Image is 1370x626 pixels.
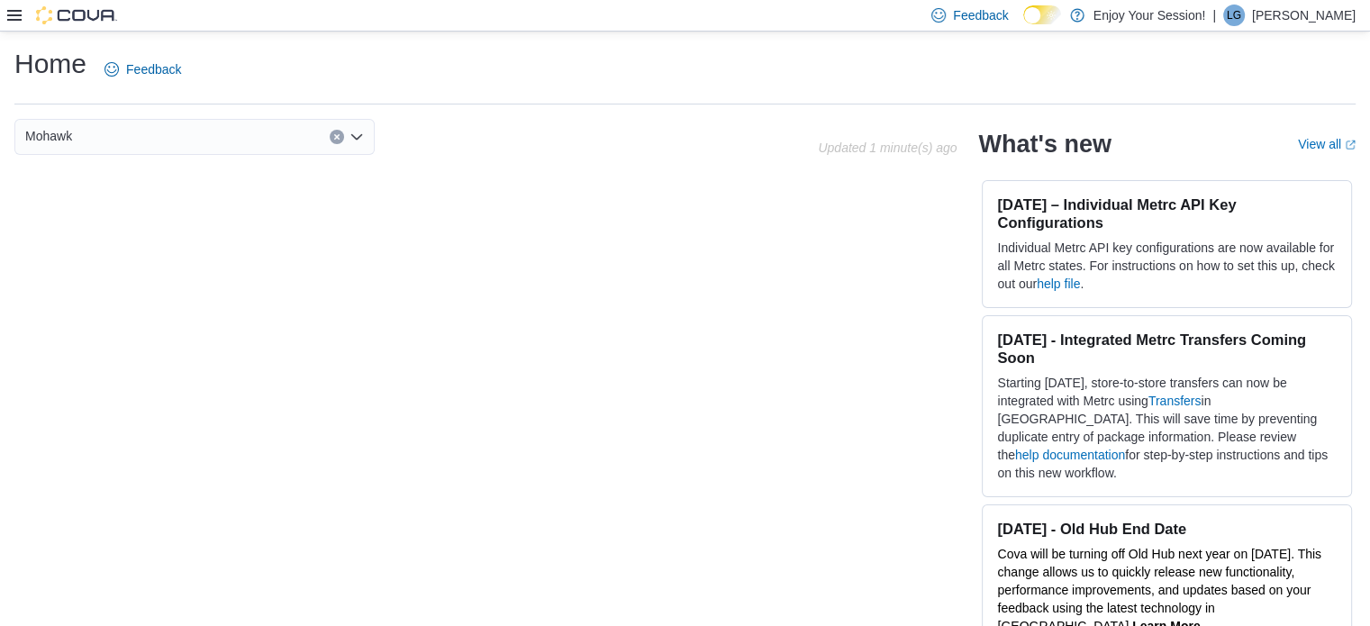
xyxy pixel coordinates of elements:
p: Individual Metrc API key configurations are now available for all Metrc states. For instructions ... [997,239,1337,293]
h1: Home [14,46,86,82]
input: Dark Mode [1023,5,1061,24]
span: Dark Mode [1023,24,1024,25]
button: Open list of options [349,130,364,144]
h3: [DATE] – Individual Metrc API Key Configurations [997,195,1337,231]
img: Cova [36,6,117,24]
span: Feedback [126,60,181,78]
p: Enjoy Your Session! [1093,5,1206,26]
div: Liam George [1223,5,1245,26]
a: help documentation [1015,448,1125,462]
span: LG [1227,5,1241,26]
button: Clear input [330,130,344,144]
a: View allExternal link [1298,137,1356,151]
a: Transfers [1148,394,1202,408]
h3: [DATE] - Old Hub End Date [997,520,1337,538]
span: Feedback [953,6,1008,24]
svg: External link [1345,140,1356,150]
p: | [1212,5,1216,26]
a: Feedback [97,51,188,87]
span: Mohawk [25,125,72,147]
p: Updated 1 minute(s) ago [818,141,957,155]
h3: [DATE] - Integrated Metrc Transfers Coming Soon [997,331,1337,367]
p: [PERSON_NAME] [1252,5,1356,26]
h2: What's new [978,130,1111,159]
a: help file [1037,277,1080,291]
p: Starting [DATE], store-to-store transfers can now be integrated with Metrc using in [GEOGRAPHIC_D... [997,374,1337,482]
